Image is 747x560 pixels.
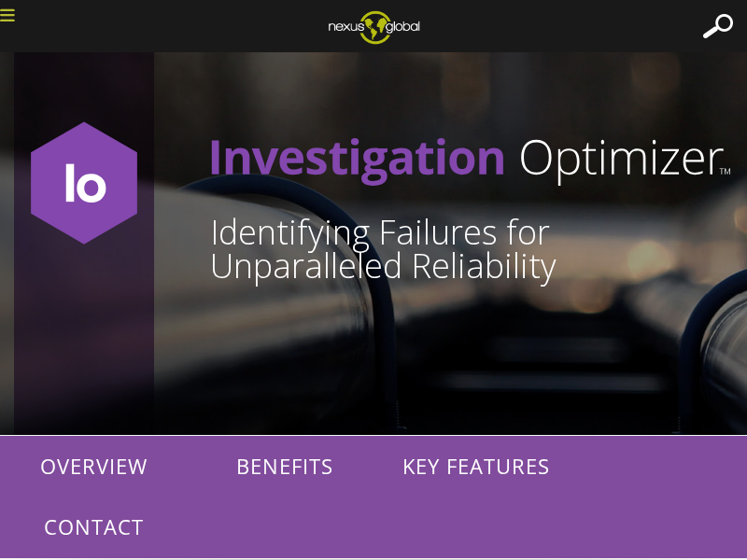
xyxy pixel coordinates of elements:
img: Io [19,118,149,248]
p: KEY FEATURES [383,436,570,497]
p: BENEFITS [191,436,378,497]
img: InvOpthorizontal-no-icon [210,99,733,216]
h1: Identifying Failures for Unparalleled Reliability [210,216,733,283]
img: ng_logo_web [314,5,434,49]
